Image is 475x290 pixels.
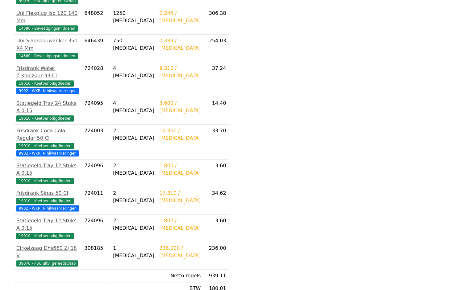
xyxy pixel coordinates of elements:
a: Uni Slagspouwanker 350 X4 Mm14380 - Bevestigingsmiddelen [16,37,79,59]
td: 3.60 [203,160,228,187]
div: 2 [MEDICAL_DATA] [113,190,154,204]
span: 9902 - WKR: Nihilwaarderingen [16,150,79,156]
div: Frisdrank Coca Cola Regular 50 Cl [16,127,79,142]
div: Uni Slagspouwanker 350 X4 Mm [16,37,79,52]
div: 1.800 / [MEDICAL_DATA] [159,162,201,177]
td: 3.60 [203,215,228,242]
td: 254.03 [203,35,228,62]
span: 14380 - Bevestigingsmiddelen [16,53,78,59]
td: 308185 [82,242,110,270]
div: Frisdrank Water Z.Koolzuur 33 Cl [16,65,79,79]
div: Uni Flexplug Iso 120 140 Mm [16,10,79,24]
td: 939.11 [203,270,228,282]
a: Cirkelzaag Dhs660 Zj 18 V39070 - PSU uitv. gereedschap [16,245,79,267]
div: 3.600 / [MEDICAL_DATA] [159,100,201,114]
a: Frisdrank Water Z.Koolzuur 33 Cl19010 - Keetbenodigdheden 9902 - WKR: Nihilwaarderingen [16,65,79,94]
span: 14380 - Bevestigingsmiddelen [16,25,78,32]
div: Cirkelzaag Dhs660 Zj 18 V [16,245,79,259]
td: 646439 [82,35,110,62]
td: 724096 [82,215,110,242]
div: 4 [MEDICAL_DATA] [113,65,154,79]
div: 2 [MEDICAL_DATA] [113,127,154,142]
div: Frisdrank Sinas 50 Cl [16,190,79,197]
a: Statiegeld Tray 24 Stuks A 0.1519010 - Keetbenodigdheden [16,100,79,122]
td: 724096 [82,160,110,187]
td: 724003 [82,125,110,160]
div: 4 [MEDICAL_DATA] [113,100,154,114]
span: 39070 - PSU uitv. gereedschap [16,260,78,267]
div: 9.310 / [MEDICAL_DATA] [159,65,201,79]
div: Statiegeld Tray 12 Stuks A 0.15 [16,162,79,177]
td: 306.38 [203,7,228,35]
span: 19010 - Keetbenodigdheden [16,233,74,239]
div: 1250 [MEDICAL_DATA] [113,10,154,24]
div: 1 [MEDICAL_DATA] [113,245,154,259]
a: Frisdrank Coca Cola Regular 50 Cl19010 - Keetbenodigdheden 9902 - WKR: Nihilwaarderingen [16,127,79,157]
div: 17.310 / [MEDICAL_DATA] [159,190,201,204]
td: 37.24 [203,62,228,97]
td: 14.40 [203,97,228,125]
td: 648052 [82,7,110,35]
span: 19010 - Keetbenodigdheden [16,143,74,149]
div: 16.850 / [MEDICAL_DATA] [159,127,201,142]
td: 33.70 [203,125,228,160]
span: 9902 - WKR: Nihilwaarderingen [16,205,79,211]
span: 19010 - Keetbenodigdheden [16,178,74,184]
div: 0.245 / [MEDICAL_DATA] [159,10,201,24]
div: 2 [MEDICAL_DATA] [113,162,154,177]
td: 724011 [82,187,110,215]
div: 2 [MEDICAL_DATA] [113,217,154,232]
a: Statiegeld Tray 12 Stuks A 0.1519010 - Keetbenodigdheden [16,162,79,184]
span: 19010 - Keetbenodigdheden [16,115,74,122]
div: Statiegeld Tray 12 Stuks A 0.15 [16,217,79,232]
div: Statiegeld Tray 24 Stuks A 0.15 [16,100,79,114]
td: 34.62 [203,187,228,215]
div: 0.339 / [MEDICAL_DATA] [159,37,201,52]
div: 1.800 / [MEDICAL_DATA] [159,217,201,232]
td: 724028 [82,62,110,97]
span: 19010 - Keetbenodigdheden [16,80,74,87]
td: Netto regels [157,270,203,282]
span: 9902 - WKR: Nihilwaarderingen [16,88,79,94]
a: Frisdrank Sinas 50 Cl19010 - Keetbenodigdheden 9902 - WKR: Nihilwaarderingen [16,190,79,212]
td: 236.00 [203,242,228,270]
div: 750 [MEDICAL_DATA] [113,37,154,52]
td: 724095 [82,97,110,125]
span: 19010 - Keetbenodigdheden [16,198,74,204]
a: Statiegeld Tray 12 Stuks A 0.1519010 - Keetbenodigdheden [16,217,79,239]
div: 236.000 / [MEDICAL_DATA] [159,245,201,259]
a: Uni Flexplug Iso 120 140 Mm14380 - Bevestigingsmiddelen [16,10,79,32]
